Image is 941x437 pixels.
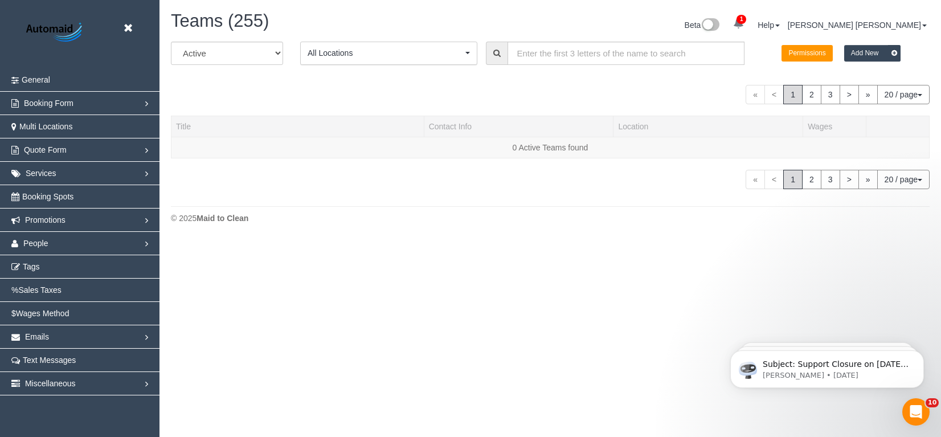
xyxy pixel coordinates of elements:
span: Emails [25,332,49,341]
span: Wages Method [16,309,69,318]
button: All Locations [300,42,477,65]
span: All Locations [308,47,463,59]
input: Enter the first 3 letters of the name to search [508,42,744,65]
button: 20 / page [877,170,930,189]
button: Permissions [782,45,832,62]
img: New interface [701,18,719,33]
span: Services [26,169,56,178]
strong: Maid to Clean [197,214,248,223]
th: Location [613,116,803,137]
span: 1 [783,170,803,189]
span: Teams (255) [171,11,269,31]
nav: Pagination navigation [746,85,930,104]
a: > [840,85,859,104]
span: « [746,170,765,189]
span: Promotions [25,215,66,224]
span: Text Messages [23,356,76,365]
span: People [23,239,48,248]
span: Quote Form [24,145,67,154]
span: Miscellaneous [25,379,76,388]
a: 2 [802,170,821,189]
iframe: Intercom live chat [902,398,930,426]
a: 2 [802,85,821,104]
span: General [22,75,50,84]
a: Help [758,21,780,30]
th: Contact Info [424,116,613,137]
th: Wages [803,116,866,137]
span: < [764,85,784,104]
span: Booking Form [24,99,73,108]
span: Multi Locations [19,122,72,131]
a: 3 [821,85,840,104]
span: Booking Spots [22,192,73,201]
a: » [858,85,878,104]
span: 1 [783,85,803,104]
button: 20 / page [877,85,930,104]
nav: Pagination navigation [746,170,930,189]
iframe: Intercom notifications message [713,326,941,406]
span: Tags [23,262,40,271]
span: 1 [737,15,746,24]
a: » [858,170,878,189]
a: 1 [727,11,750,36]
img: Automaid Logo [20,20,91,46]
a: 3 [821,170,840,189]
td: 0 Active Teams found [171,137,930,158]
span: « [746,85,765,104]
span: 10 [926,398,939,407]
a: Beta [685,21,720,30]
span: < [764,170,784,189]
span: Sales Taxes [18,285,61,295]
button: Add New [844,45,901,62]
a: > [840,170,859,189]
a: [PERSON_NAME] [PERSON_NAME] [788,21,927,30]
div: © 2025 [171,213,930,224]
th: Title [171,116,424,137]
